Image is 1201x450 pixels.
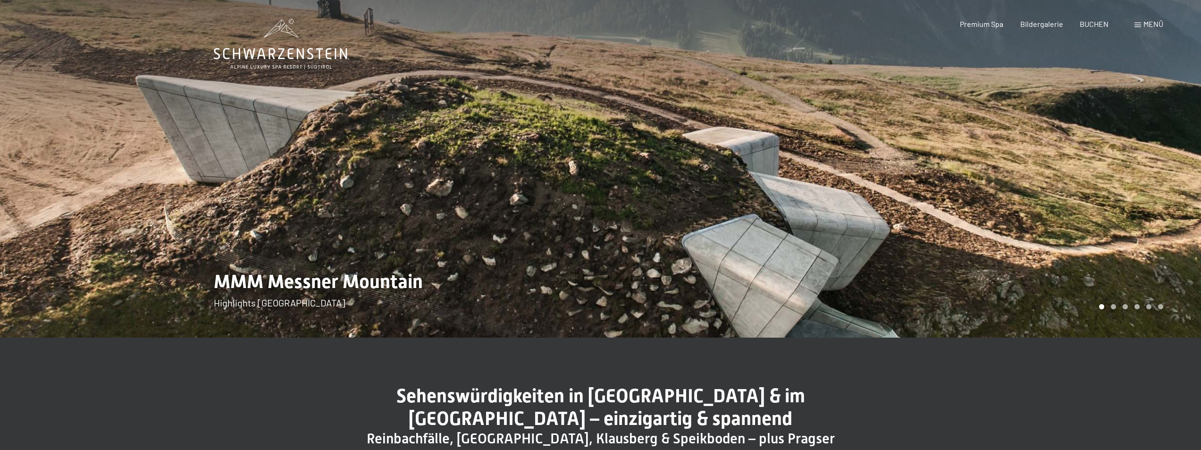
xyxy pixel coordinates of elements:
span: Menü [1143,19,1163,28]
div: Carousel Page 3 [1123,304,1128,309]
div: Carousel Page 6 [1158,304,1163,309]
a: Bildergalerie [1020,19,1063,28]
div: Carousel Page 1 (Current Slide) [1099,304,1104,309]
div: Carousel Page 4 [1134,304,1140,309]
div: Carousel Pagination [1096,304,1163,309]
div: Carousel Page 5 [1146,304,1151,309]
a: Premium Spa [960,19,1003,28]
a: BUCHEN [1080,19,1109,28]
div: Carousel Page 2 [1111,304,1116,309]
span: Sehenswürdigkeiten in [GEOGRAPHIC_DATA] & im [GEOGRAPHIC_DATA] – einzigartig & spannend [396,385,805,430]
